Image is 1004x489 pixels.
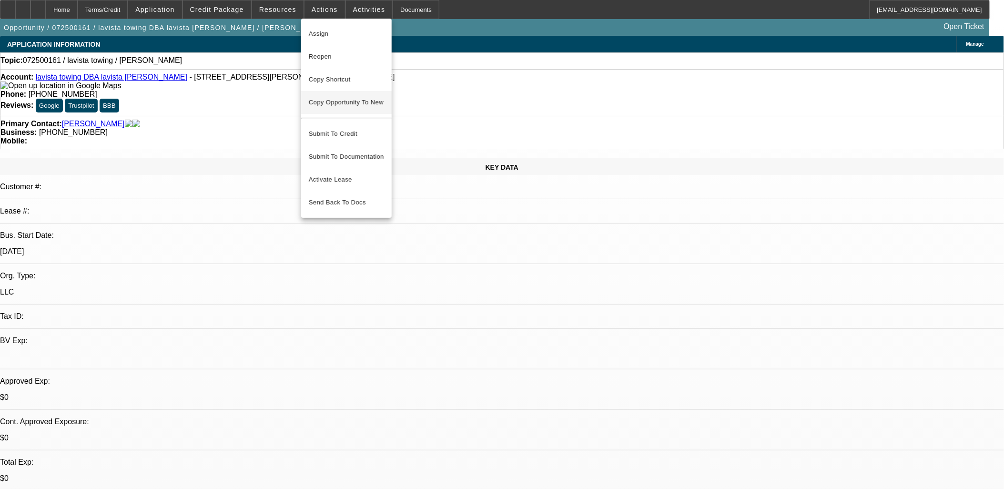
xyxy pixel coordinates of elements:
[309,28,384,40] span: Assign
[309,197,384,208] span: Send Back To Docs
[309,174,384,185] span: Activate Lease
[309,51,384,62] span: Reopen
[309,74,384,85] span: Copy Shortcut
[309,128,384,140] span: Submit To Credit
[309,151,384,163] span: Submit To Documentation
[309,99,384,106] span: Copy Opportunity To New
